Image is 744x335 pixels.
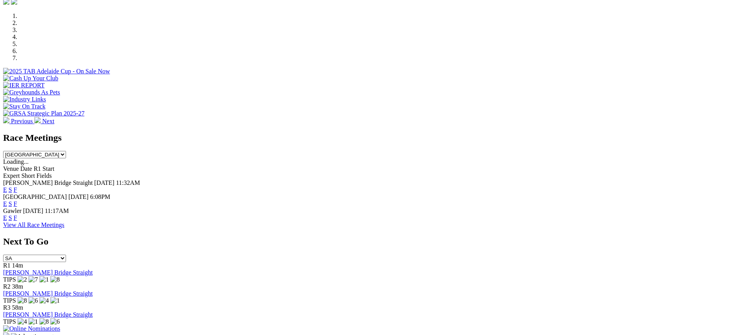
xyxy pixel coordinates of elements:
[3,75,58,82] img: Cash Up Your Club
[50,276,60,283] img: 8
[14,214,17,221] a: F
[12,262,23,269] span: 14m
[3,103,45,110] img: Stay On Track
[9,214,12,221] a: S
[3,89,60,96] img: Greyhounds As Pets
[3,165,19,172] span: Venue
[3,214,7,221] a: E
[39,297,49,304] img: 4
[50,318,60,325] img: 6
[3,207,21,214] span: Gawler
[3,236,741,247] h2: Next To Go
[3,158,29,165] span: Loading...
[3,133,741,143] h2: Race Meetings
[68,193,89,200] span: [DATE]
[3,262,11,269] span: R1
[3,276,16,283] span: TIPS
[3,96,46,103] img: Industry Links
[3,283,11,290] span: R2
[3,172,20,179] span: Expert
[3,311,93,318] a: [PERSON_NAME] Bridge Straight
[23,207,43,214] span: [DATE]
[9,200,12,207] a: S
[3,304,11,311] span: R3
[50,297,60,304] img: 1
[3,117,9,123] img: chevron-left-pager-white.svg
[34,117,41,123] img: chevron-right-pager-white.svg
[3,325,60,332] img: Online Nominations
[42,118,54,124] span: Next
[3,110,84,117] img: GRSA Strategic Plan 2025-27
[3,269,93,276] a: [PERSON_NAME] Bridge Straight
[3,318,16,325] span: TIPS
[3,179,93,186] span: [PERSON_NAME] Bridge Straight
[3,118,34,124] a: Previous
[3,290,93,297] a: [PERSON_NAME] Bridge Straight
[3,82,45,89] img: IER REPORT
[18,297,27,304] img: 8
[34,118,54,124] a: Next
[3,193,67,200] span: [GEOGRAPHIC_DATA]
[14,186,17,193] a: F
[3,297,16,304] span: TIPS
[90,193,111,200] span: 6:08PM
[9,186,12,193] a: S
[94,179,114,186] span: [DATE]
[3,222,64,228] a: View All Race Meetings
[18,276,27,283] img: 2
[18,318,27,325] img: 4
[12,283,23,290] span: 38m
[45,207,69,214] span: 11:17AM
[29,297,38,304] img: 6
[11,118,33,124] span: Previous
[3,200,7,207] a: E
[21,172,35,179] span: Short
[3,68,110,75] img: 2025 TAB Adelaide Cup - On Sale Now
[12,304,23,311] span: 58m
[29,318,38,325] img: 1
[116,179,140,186] span: 11:32AM
[36,172,52,179] span: Fields
[29,276,38,283] img: 7
[20,165,32,172] span: Date
[3,186,7,193] a: E
[34,165,54,172] span: R1 Start
[39,276,49,283] img: 1
[14,200,17,207] a: F
[39,318,49,325] img: 8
